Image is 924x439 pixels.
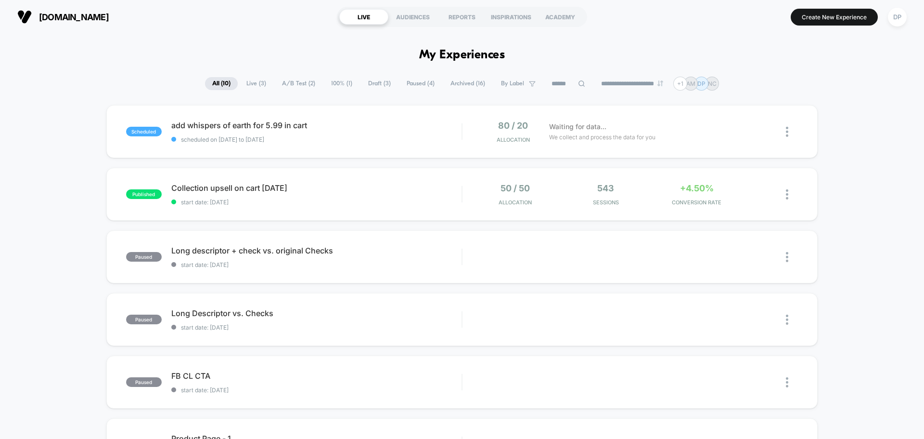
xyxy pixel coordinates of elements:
span: Collection upsell on cart [DATE] [171,183,462,193]
span: paused [126,377,162,387]
span: start date: [DATE] [171,199,462,206]
span: paused [126,315,162,324]
h1: My Experiences [419,48,505,62]
span: All ( 10 ) [205,77,238,90]
div: + 1 [673,77,687,91]
p: AM [686,80,695,87]
span: add whispers of earth for 5.99 in cart [171,120,462,130]
span: 80 / 20 [498,120,528,131]
span: +4.50% [680,183,714,193]
img: end [657,80,663,86]
span: By Label [501,80,524,87]
button: DP [885,7,910,27]
span: Draft ( 3 ) [361,77,398,90]
button: Create New Experience [791,9,878,26]
span: Archived ( 16 ) [443,77,492,90]
span: FB CL CTA [171,371,462,381]
div: ACADEMY [536,9,585,25]
span: Sessions [563,199,649,206]
img: close [786,315,788,325]
img: close [786,377,788,387]
span: [DOMAIN_NAME] [39,12,109,22]
span: CONVERSION RATE [654,199,740,206]
span: 100% ( 1 ) [324,77,359,90]
span: 543 [597,183,614,193]
div: AUDIENCES [388,9,437,25]
span: start date: [DATE] [171,386,462,394]
div: LIVE [339,9,388,25]
div: REPORTS [437,9,487,25]
span: A/B Test ( 2 ) [275,77,322,90]
img: close [786,189,788,200]
img: close [786,252,788,262]
span: Long Descriptor vs. Checks [171,308,462,318]
span: Live ( 3 ) [239,77,273,90]
span: We collect and process the data for you [549,133,655,142]
div: DP [888,8,907,27]
span: paused [126,252,162,262]
span: Waiting for data... [549,121,606,132]
span: start date: [DATE] [171,324,462,331]
span: 50 / 50 [500,183,530,193]
span: Paused ( 4 ) [399,77,442,90]
span: published [126,189,162,199]
span: Long descriptor + check vs. original Checks [171,246,462,255]
span: start date: [DATE] [171,261,462,268]
p: DP [697,80,706,87]
span: scheduled on [DATE] to [DATE] [171,136,462,143]
p: NC [708,80,717,87]
span: Allocation [499,199,532,206]
button: [DOMAIN_NAME] [14,9,112,25]
span: scheduled [126,127,162,136]
div: INSPIRATIONS [487,9,536,25]
img: Visually logo [17,10,32,24]
img: close [786,127,788,137]
span: Allocation [497,136,530,143]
